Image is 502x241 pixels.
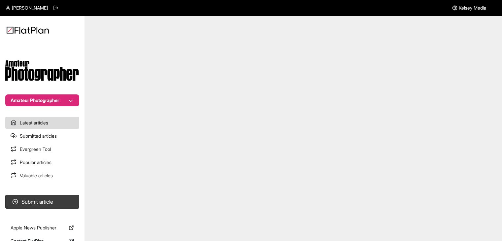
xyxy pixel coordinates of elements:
button: Submit article [5,195,79,209]
a: Evergreen Tool [5,143,79,155]
img: Publication Logo [5,60,79,81]
a: Latest articles [5,117,79,129]
span: [PERSON_NAME] [12,5,48,11]
a: [PERSON_NAME] [5,5,48,11]
span: Kelsey Media [459,5,486,11]
a: Popular articles [5,156,79,168]
a: Submitted articles [5,130,79,142]
a: Valuable articles [5,170,79,182]
button: Amateur Photographer [5,94,79,106]
img: Logo [7,26,49,34]
a: Apple News Publisher [5,222,79,234]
